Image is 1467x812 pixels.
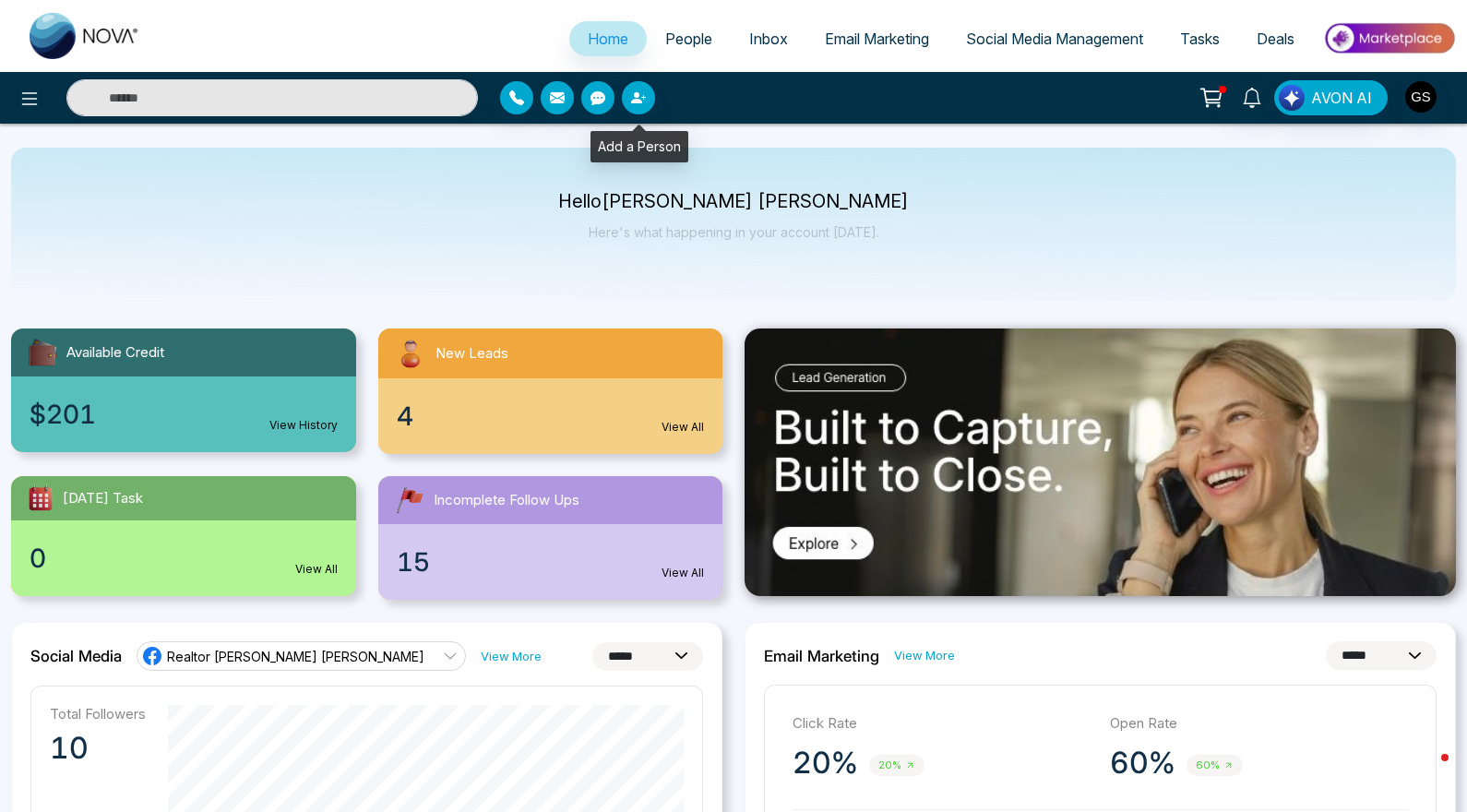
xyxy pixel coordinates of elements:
p: Click Rate [793,713,1091,734]
span: 15 [397,543,430,581]
button: AVON AI [1274,80,1388,115]
span: 60% [1187,755,1243,776]
span: Incomplete Follow Ups [434,490,579,511]
p: Hello [PERSON_NAME] [PERSON_NAME] [558,194,909,209]
a: Tasks [1162,21,1238,56]
span: $201 [30,395,96,434]
img: . [745,328,1456,596]
img: followUps.svg [393,484,426,517]
span: Realtor [PERSON_NAME] [PERSON_NAME] [167,648,424,665]
a: View All [662,565,704,581]
a: Email Marketing [806,21,948,56]
h2: Email Marketing [764,647,879,665]
img: availableCredit.svg [26,336,59,369]
iframe: Intercom live chat [1404,749,1449,794]
span: Email Marketing [825,30,929,48]
a: Home [569,21,647,56]
p: 10 [50,730,146,767]
span: Tasks [1180,30,1220,48]
a: View All [295,561,338,578]
img: Lead Flow [1279,85,1305,111]
a: View More [481,648,542,665]
a: View More [894,647,955,664]
p: 20% [793,745,858,782]
img: User Avatar [1405,81,1437,113]
a: Inbox [731,21,806,56]
span: Home [588,30,628,48]
a: New Leads4View All [367,328,734,454]
a: Deals [1238,21,1313,56]
p: Total Followers [50,705,146,722]
img: Market-place.gif [1322,18,1456,59]
a: Social Media Management [948,21,1162,56]
span: 4 [397,397,413,436]
span: AVON AI [1311,87,1372,109]
a: View History [269,417,338,434]
span: 20% [869,755,924,776]
img: Nova CRM Logo [30,13,140,59]
span: 0 [30,539,46,578]
p: Here's what happening in your account [DATE]. [558,224,909,240]
span: Social Media Management [966,30,1143,48]
span: [DATE] Task [63,488,143,509]
a: Incomplete Follow Ups15View All [367,476,734,600]
div: Add a Person [590,131,688,162]
span: Deals [1257,30,1294,48]
span: New Leads [435,343,508,364]
h2: Social Media [30,647,122,665]
img: todayTask.svg [26,484,55,513]
span: Available Credit [66,342,164,364]
a: View All [662,419,704,436]
p: Open Rate [1110,713,1409,734]
p: 60% [1110,745,1175,782]
a: People [647,21,731,56]
span: People [665,30,712,48]
img: newLeads.svg [393,336,428,371]
span: Inbox [749,30,788,48]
